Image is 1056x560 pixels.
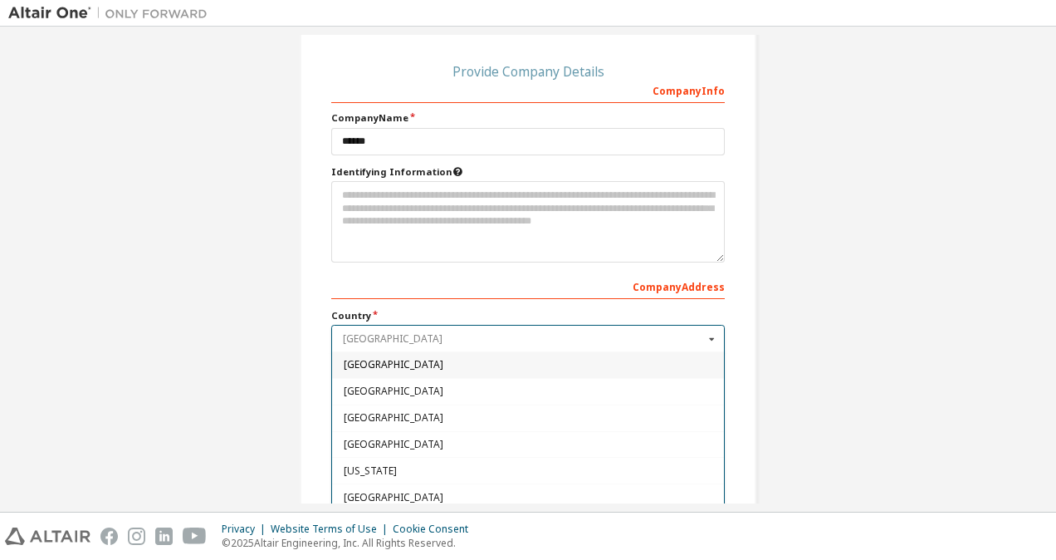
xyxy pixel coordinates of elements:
[331,111,725,125] label: Company Name
[8,5,216,22] img: Altair One
[271,523,393,536] div: Website Terms of Use
[331,273,725,299] div: Company Address
[128,528,145,545] img: instagram.svg
[183,528,207,545] img: youtube.svg
[393,523,478,536] div: Cookie Consent
[155,528,173,545] img: linkedin.svg
[331,165,725,179] label: Please provide any information that will help our support team identify your company. Email and n...
[344,386,713,396] span: [GEOGRAPHIC_DATA]
[5,528,90,545] img: altair_logo.svg
[222,523,271,536] div: Privacy
[331,309,725,322] label: Country
[331,76,725,103] div: Company Info
[344,493,713,503] span: [GEOGRAPHIC_DATA]
[222,536,478,550] p: © 2025 Altair Engineering, Inc. All Rights Reserved.
[344,440,713,449] span: [GEOGRAPHIC_DATA]
[344,361,713,371] span: [GEOGRAPHIC_DATA]
[331,66,725,76] div: Provide Company Details
[344,466,713,476] span: [US_STATE]
[100,528,118,545] img: facebook.svg
[344,413,713,423] span: [GEOGRAPHIC_DATA]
